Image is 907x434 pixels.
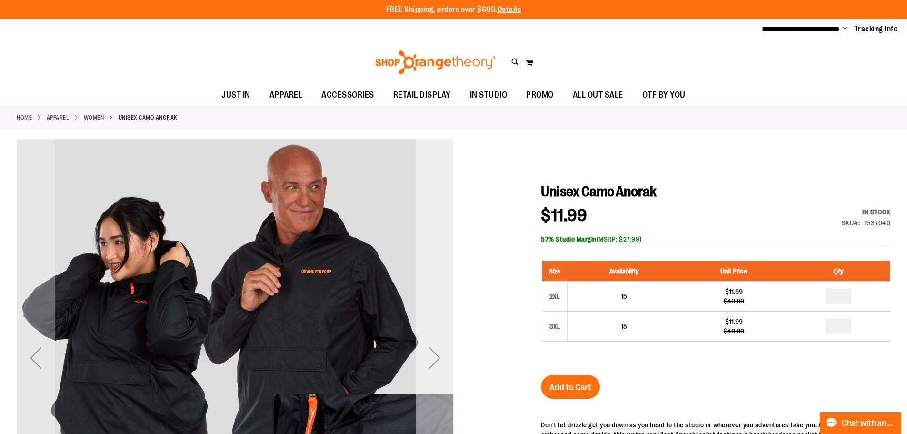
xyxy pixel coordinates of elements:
button: Add to Cart [541,375,600,399]
div: In stock [842,207,891,217]
div: $11.99 [685,287,782,296]
span: Add to Cart [549,382,591,393]
span: OTF BY YOU [642,84,686,106]
th: Unit Price [680,261,787,282]
b: 57% Studio Margin [541,235,597,243]
span: ACCESSORIES [321,84,374,106]
th: Qty [787,261,890,282]
div: 1537040 [864,218,891,228]
div: 2XL [548,289,562,303]
th: Size [542,261,568,282]
div: $11.99 [685,317,782,326]
span: IN STUDIO [470,84,508,106]
a: Details [498,5,521,14]
span: Unisex Camo Anorak [541,183,656,200]
button: Chat with an Expert [820,412,902,434]
span: 15 [621,323,627,330]
span: APPAREL [269,84,303,106]
strong: SKU [842,219,860,227]
a: Tracking Info [854,24,898,34]
img: Shop Orangetheory [374,50,497,74]
div: (MSRP: $27.99) [541,234,890,244]
span: Chat with an Expert [842,419,896,428]
a: APPAREL [47,113,70,122]
span: ALL OUT SALE [573,84,623,106]
span: JUST IN [221,84,250,106]
span: RETAIL DISPLAY [393,84,451,106]
div: $40.00 [685,326,782,336]
a: WOMEN [84,113,104,122]
span: 15 [621,293,627,300]
button: Account menu [842,24,847,34]
th: Availability [568,261,681,282]
div: $40.00 [685,296,782,306]
span: $11.99 [541,206,587,225]
span: PROMO [526,84,554,106]
a: Home [17,113,32,122]
strong: Unisex Camo Anorak [119,113,177,122]
div: Availability [842,207,891,217]
div: 3XL [548,319,562,333]
p: FREE Shipping, orders over $600. [386,4,521,15]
